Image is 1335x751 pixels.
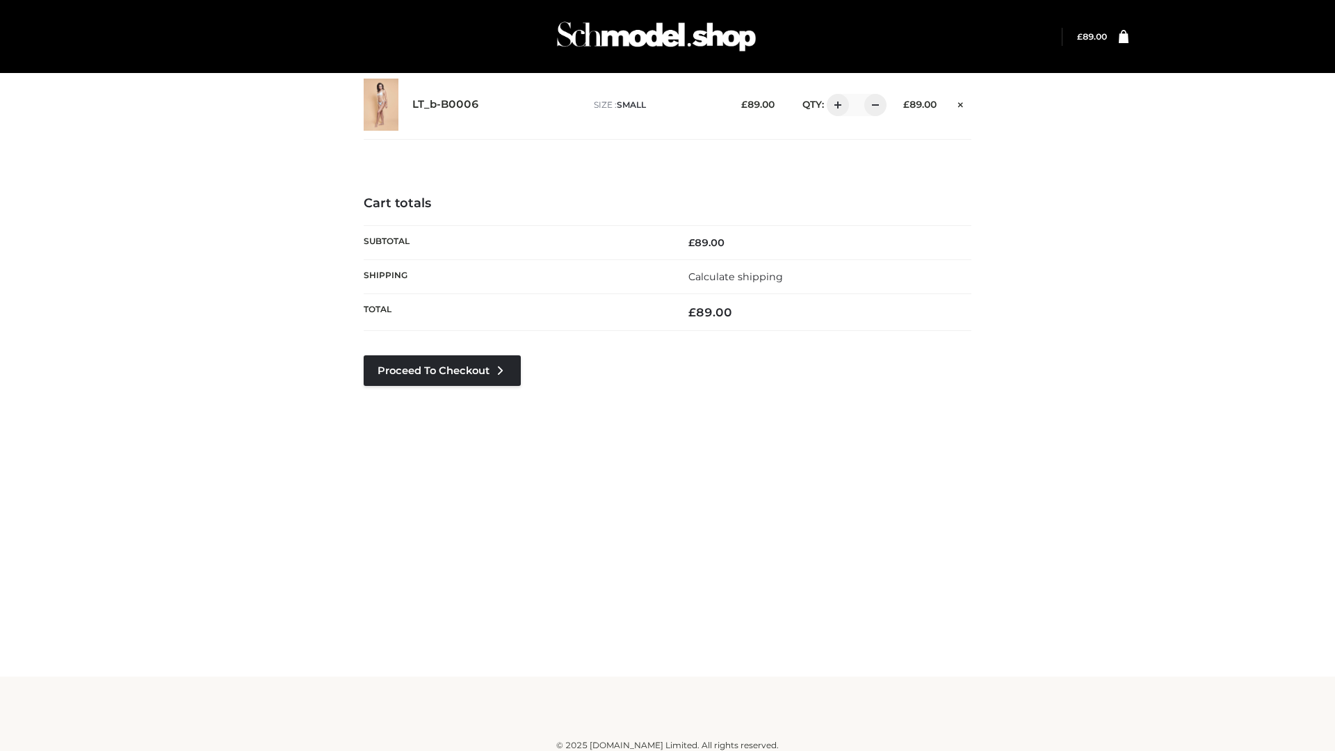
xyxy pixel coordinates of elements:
span: £ [741,99,747,110]
a: Remove this item [950,94,971,112]
span: £ [903,99,909,110]
a: LT_b-B0006 [412,98,479,111]
th: Subtotal [364,225,667,259]
img: Schmodel Admin 964 [552,9,761,64]
p: size : [594,99,720,111]
bdi: 89.00 [741,99,775,110]
bdi: 89.00 [903,99,937,110]
bdi: 89.00 [688,305,732,319]
bdi: 89.00 [688,236,725,249]
img: LT_b-B0006 - SMALL [364,79,398,131]
span: £ [688,305,696,319]
th: Shipping [364,259,667,293]
a: £89.00 [1077,31,1107,42]
a: Calculate shipping [688,270,783,283]
a: Proceed to Checkout [364,355,521,386]
span: £ [1077,31,1083,42]
h4: Cart totals [364,196,971,211]
span: SMALL [617,99,646,110]
div: QTY: [788,94,882,116]
span: £ [688,236,695,249]
bdi: 89.00 [1077,31,1107,42]
th: Total [364,294,667,331]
